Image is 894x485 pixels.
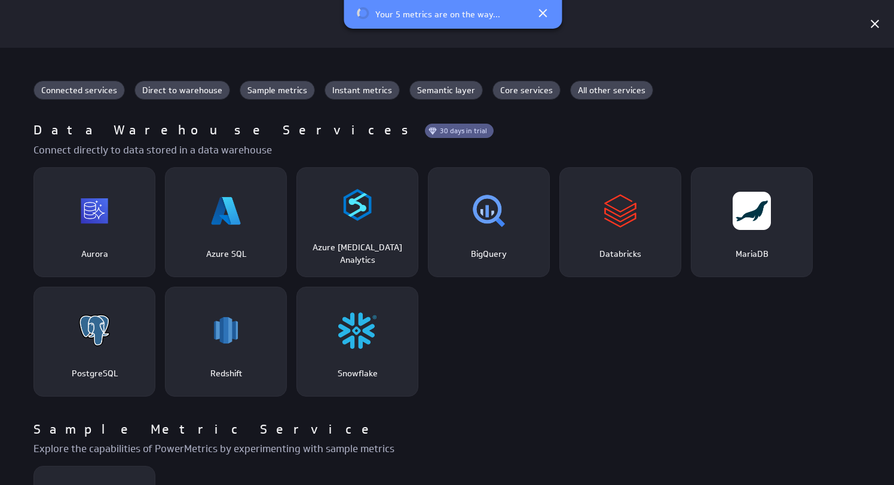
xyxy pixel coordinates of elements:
[572,248,668,260] p: Databricks
[434,126,493,135] span: 30 days in trial
[441,248,537,260] p: BigQuery
[325,84,399,97] span: Instant metrics
[310,241,405,266] p: Azure [MEDICAL_DATA] Analytics
[33,167,155,277] div: Aurora
[207,192,245,230] img: Azure.png
[47,248,142,260] p: Aurora
[704,248,800,260] p: MariaDB
[296,287,418,397] div: Snowflake
[410,84,482,97] span: Semantic layer
[33,420,379,440] p: Sample Metric Service
[493,84,560,97] span: Core services
[691,167,813,277] div: MariaDB
[33,287,155,397] div: PostgreSQL
[34,84,124,97] span: Connected services
[178,367,274,380] p: Redshift
[207,311,245,349] img: Amazon_Redshift.png
[165,287,287,397] div: Redshift
[310,367,405,380] p: Snowflake
[375,6,512,23] p: Your 5 metrics are on the way...
[428,167,550,277] div: BigQuery
[75,311,114,349] img: Postgresql.png
[470,192,508,230] img: bigquery.png
[338,186,376,224] img: azure_synapse.png
[47,367,142,380] p: PostgreSQL
[178,248,274,260] p: Azure SQL
[601,192,639,230] img: Databricks.png
[33,121,420,140] p: Data Warehouse Services
[33,441,870,456] p: Explore the capabilities of PowerMetrics by experimenting with sample metrics
[296,167,418,277] div: Azure Synapse Analytics
[571,84,653,97] span: All other services
[165,167,287,277] div: Azure SQL
[559,167,681,277] div: Databricks
[240,84,314,97] span: Sample metrics
[865,14,885,34] div: Cancel
[75,192,114,230] img: Aurora.png
[338,311,376,349] img: snowflake.png
[33,143,870,158] p: Connect directly to data stored in a data warehouse
[733,192,771,230] img: MariaDB.png
[135,84,229,97] span: Direct to warehouse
